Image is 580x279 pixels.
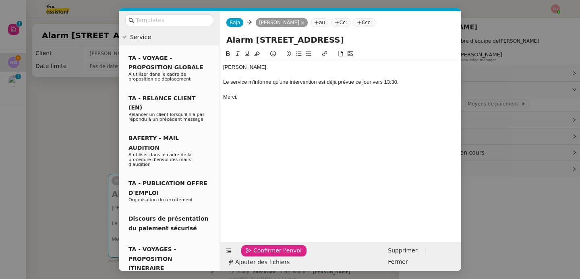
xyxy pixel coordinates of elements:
nz-tag: [PERSON_NAME] [256,18,308,27]
span: Ajouter des fichiers [235,258,290,267]
span: Supprimer [388,246,417,255]
div: Service [119,29,220,45]
span: Fermer [388,257,408,267]
span: Organisation du recrutement [128,197,193,203]
span: Baja [230,20,240,25]
div: Le service m'informe qu'une intervention est déjà prévue ce jour vers 13:30. [223,79,458,86]
nz-tag: au [311,18,328,27]
button: Confirmer l'envoi [241,245,307,256]
span: A utiliser dans le cadre de la procédure d'envoi des mails d'audition [128,152,192,167]
span: Service [130,33,216,42]
span: Discours de présentation du paiement sécurisé [128,215,209,231]
div: [PERSON_NAME], [223,64,458,71]
span: Confirmer l'envoi [253,246,302,255]
span: Relancer un client lorsqu'il n'a pas répondu à un précédent message [128,112,205,122]
span: TA - VOYAGES - PROPOSITION ITINERAIRE [128,246,176,271]
span: A utiliser dans le cadre de proposition de déplacement [128,72,191,82]
input: Templates [136,16,208,25]
span: TA - PUBLICATION OFFRE D'EMPLOI [128,180,207,196]
span: TA - RELANCE CLIENT (EN) [128,95,196,111]
nz-tag: Ccc: [354,18,375,27]
button: Ajouter des fichiers [223,256,294,268]
span: TA - VOYAGE - PROPOSITION GLOBALE [128,55,203,70]
button: Supprimer [383,245,422,256]
button: Fermer [383,256,412,268]
nz-tag: Cc: [331,18,350,27]
div: Merci, [223,93,458,101]
span: BAFERTY - MAIL AUDITION [128,135,179,151]
input: Subject [226,34,455,46]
